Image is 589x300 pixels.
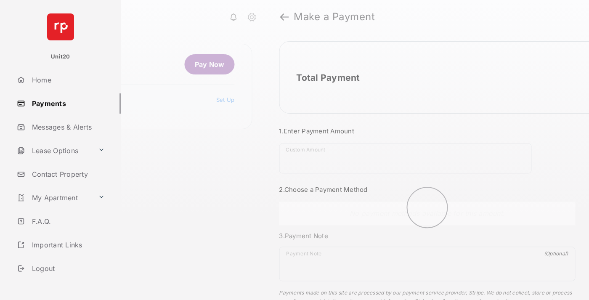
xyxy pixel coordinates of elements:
a: My Apartment [13,188,95,208]
strong: Make a Payment [294,12,375,22]
p: Unit20 [51,53,70,61]
h3: 3. Payment Note [279,232,575,240]
a: Home [13,70,121,90]
h3: 2. Choose a Payment Method [279,186,575,194]
a: Lease Options [13,141,95,161]
a: Payments [13,93,121,114]
a: Messages & Alerts [13,117,121,137]
a: Set Up [216,96,235,103]
img: svg+xml;base64,PHN2ZyB4bWxucz0iaHR0cDovL3d3dy53My5vcmcvMjAwMC9zdmciIHdpZHRoPSI2NCIgaGVpZ2h0PSI2NC... [47,13,74,40]
a: F.A.Q. [13,211,121,231]
h2: Total Payment [296,72,360,83]
a: Important Links [13,235,108,255]
a: Logout [13,258,121,279]
a: Contact Property [13,164,121,184]
h3: 1. Enter Payment Amount [279,127,575,135]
